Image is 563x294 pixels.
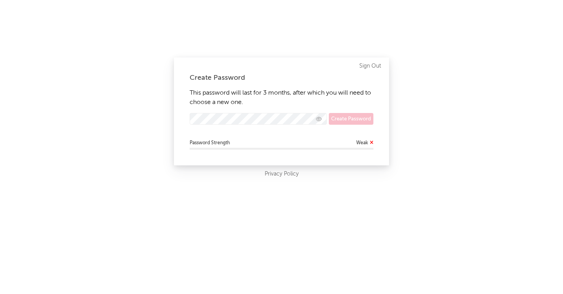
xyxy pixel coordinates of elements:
[174,57,389,165] div: This password will last for 3 months, after which you will need to choose a new one.
[359,61,381,71] a: Sign Out
[265,169,299,179] a: Privacy Policy
[329,113,373,125] button: Create Password
[190,138,373,148] div: Password Strength
[356,138,368,148] div: Weak
[190,73,373,82] div: Create Password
